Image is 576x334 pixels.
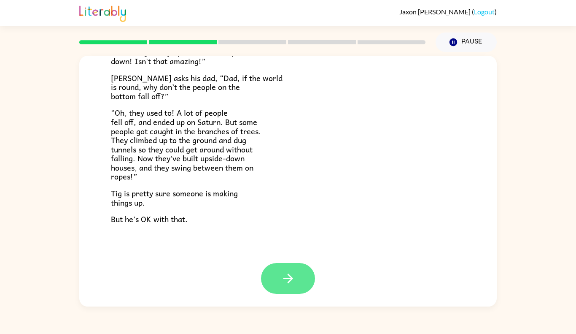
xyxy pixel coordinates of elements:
[399,8,472,16] span: Jaxon [PERSON_NAME]
[436,33,497,52] button: Pause
[111,187,238,209] span: Tig is pretty sure someone is making things up.
[79,3,126,22] img: Literably
[399,8,497,16] div: ( )
[111,213,188,225] span: But he’s OK with that.
[111,72,283,102] span: [PERSON_NAME] asks his dad, “Dad, if the world is round, why don’t the people on the bottom fall ...
[111,106,261,182] span: “Oh, they used to! A lot of people fell off, and ended up on Saturn. But some people got caught i...
[474,8,495,16] a: Logout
